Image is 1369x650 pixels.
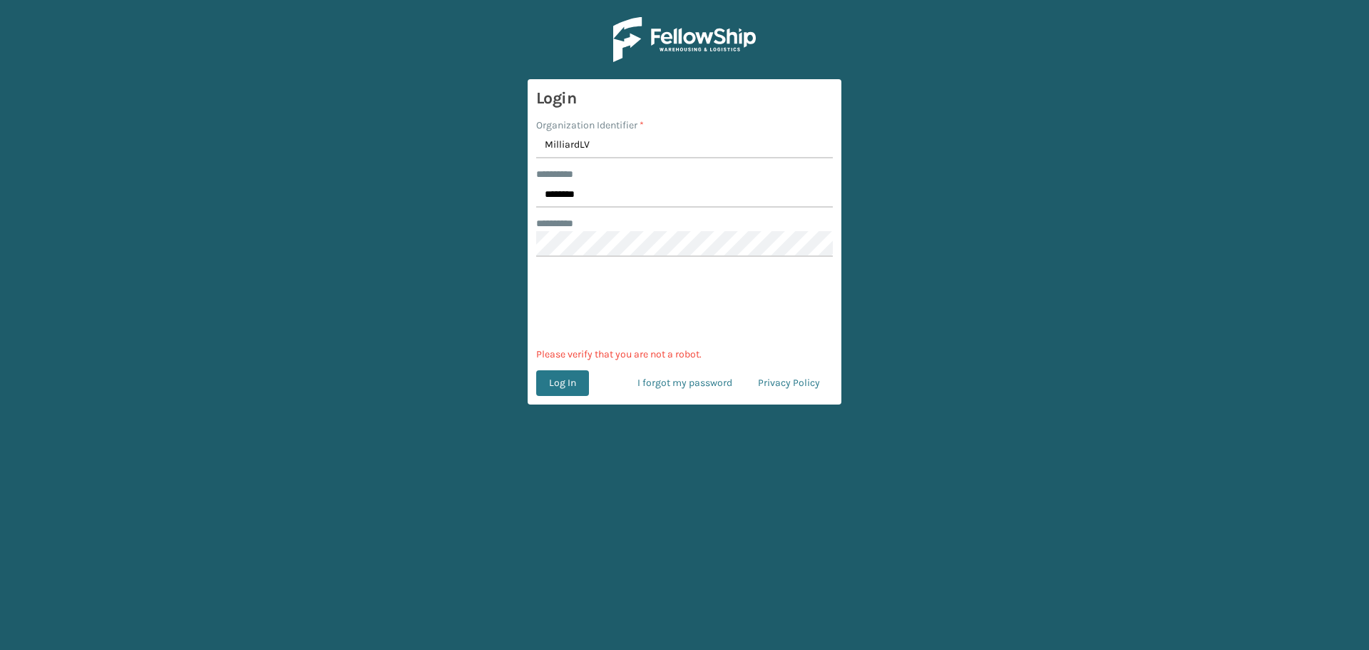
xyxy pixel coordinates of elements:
label: Organization Identifier [536,118,644,133]
iframe: reCAPTCHA [576,274,793,330]
a: I forgot my password [625,370,745,396]
a: Privacy Policy [745,370,833,396]
button: Log In [536,370,589,396]
img: Logo [613,17,756,62]
p: Please verify that you are not a robot. [536,347,833,362]
h3: Login [536,88,833,109]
